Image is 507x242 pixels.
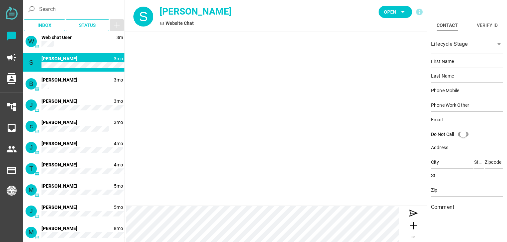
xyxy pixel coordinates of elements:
[411,235,415,239] span: IM
[114,56,123,61] span: 1747944979
[431,55,503,68] input: First Name
[28,38,34,45] span: W
[41,120,77,125] span: 2758420217-BN4y9yxQ2ZEOtpimZNXq
[485,155,503,169] input: Zipcode
[41,205,77,210] span: 264b3fe56e-ydyeDV8EJFZyFGfrCZBl
[41,183,77,189] span: 2683a66811-euJJRcQOY4Ek8gsobyJy
[431,84,503,97] input: Phone Mobile
[35,193,39,198] i: Website Chat
[41,56,77,61] span: 279b35374f-659M9QDBK4L7ycbsXaLh
[477,21,498,29] div: Verify ID
[116,35,123,40] span: 1755721996
[6,144,17,154] i: people
[431,98,503,112] input: Phone Work Other
[6,123,17,133] i: inbox
[114,226,123,231] span: 1734232986
[139,9,148,24] span: S
[6,7,18,20] img: svg+xml;base64,PD94bWwgdmVyc2lvbj0iMS4wIiBlbmNvZGluZz0iVVRGLTgiPz4KPHN2ZyB2ZXJzaW9uPSIxLjEiIHZpZX...
[41,141,77,146] span: 274c0e2584-hv6VLNvK9qoPMOu66et3
[35,108,39,113] i: Website Chat
[431,69,503,83] input: Last Name
[29,80,34,87] span: B
[6,165,17,176] i: payment
[114,141,123,146] span: 1746616722
[30,123,33,130] span: c
[35,129,39,134] i: Website Chat
[437,21,458,29] div: Contact
[114,205,123,210] span: 1742308125
[379,6,412,18] button: Open
[29,186,34,193] span: M
[24,19,65,31] button: Inbox
[495,40,503,48] i: arrow_drop_down
[431,128,472,141] div: Do Not Call
[399,8,407,16] i: arrow_drop_down
[160,5,304,19] div: [PERSON_NAME]
[7,186,17,196] img: 6446b91679ed9903240453ff-30.png
[6,101,17,112] i: account_tree
[66,19,109,31] button: Status
[41,226,77,231] span: 2469ef00de-UPe2CaJJ8hgMfYlgCJM4
[114,183,123,189] span: 1743254475
[6,31,17,41] i: chat_bubble
[160,21,164,26] i: Website Chat
[35,214,39,219] i: Website Chat
[114,120,123,125] span: 1746821358
[30,144,33,151] span: J
[35,171,39,176] i: Website Chat
[29,165,33,172] span: T
[41,77,77,83] span: 2787e9f9d0-WlFRQllaxcfVwXOmqWe6
[79,21,96,29] span: Status
[41,35,72,40] span: 29460b8966-gFceGH2mdnFBo0u8Mv1W
[30,101,33,108] span: J
[37,21,51,29] span: Inbox
[114,162,123,167] span: 1745102505
[384,8,396,16] span: Open
[114,77,123,83] span: 1747620814
[431,155,473,169] input: City
[35,150,39,155] i: Website Chat
[431,169,503,182] input: St
[431,183,503,197] input: Zip
[431,141,503,154] input: Address
[6,73,17,84] i: contacts
[29,59,34,66] span: S
[29,229,34,236] span: M
[30,208,33,214] span: J
[41,98,77,104] span: 2763679b2b-WlKSbv83ARu9Yj4evW5A
[35,87,39,91] i: Website Chat
[431,113,503,126] input: Email
[160,20,304,27] div: Website Chat
[35,44,39,49] i: Website Chat
[41,162,77,167] span: 26f1cfbaaa-2fiUQXUfYBTJu98aroWg
[415,8,423,16] i: info
[114,98,123,104] span: 1747008356
[35,65,39,70] i: Website Chat
[35,235,39,240] i: Website Chat
[474,155,484,169] input: State
[6,52,17,63] i: campaign
[431,131,454,138] div: Do Not Call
